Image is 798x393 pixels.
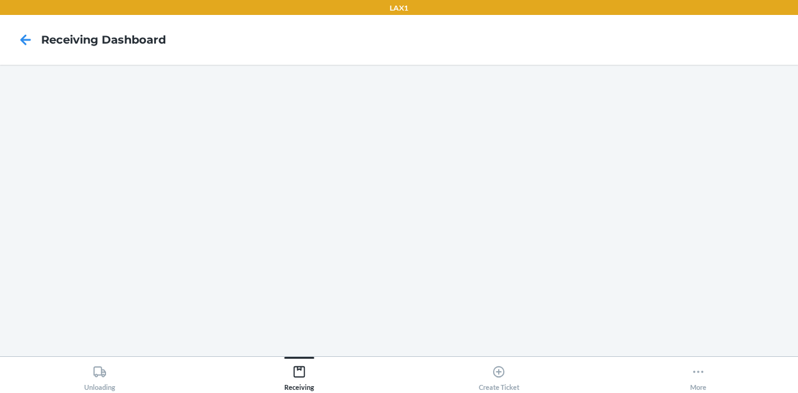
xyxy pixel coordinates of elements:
[598,357,798,391] button: More
[690,360,706,391] div: More
[284,360,314,391] div: Receiving
[399,357,598,391] button: Create Ticket
[10,75,788,346] iframe: Receiving dashboard
[390,2,408,14] p: LAX1
[84,360,115,391] div: Unloading
[479,360,519,391] div: Create Ticket
[199,357,399,391] button: Receiving
[41,32,166,48] h4: Receiving dashboard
